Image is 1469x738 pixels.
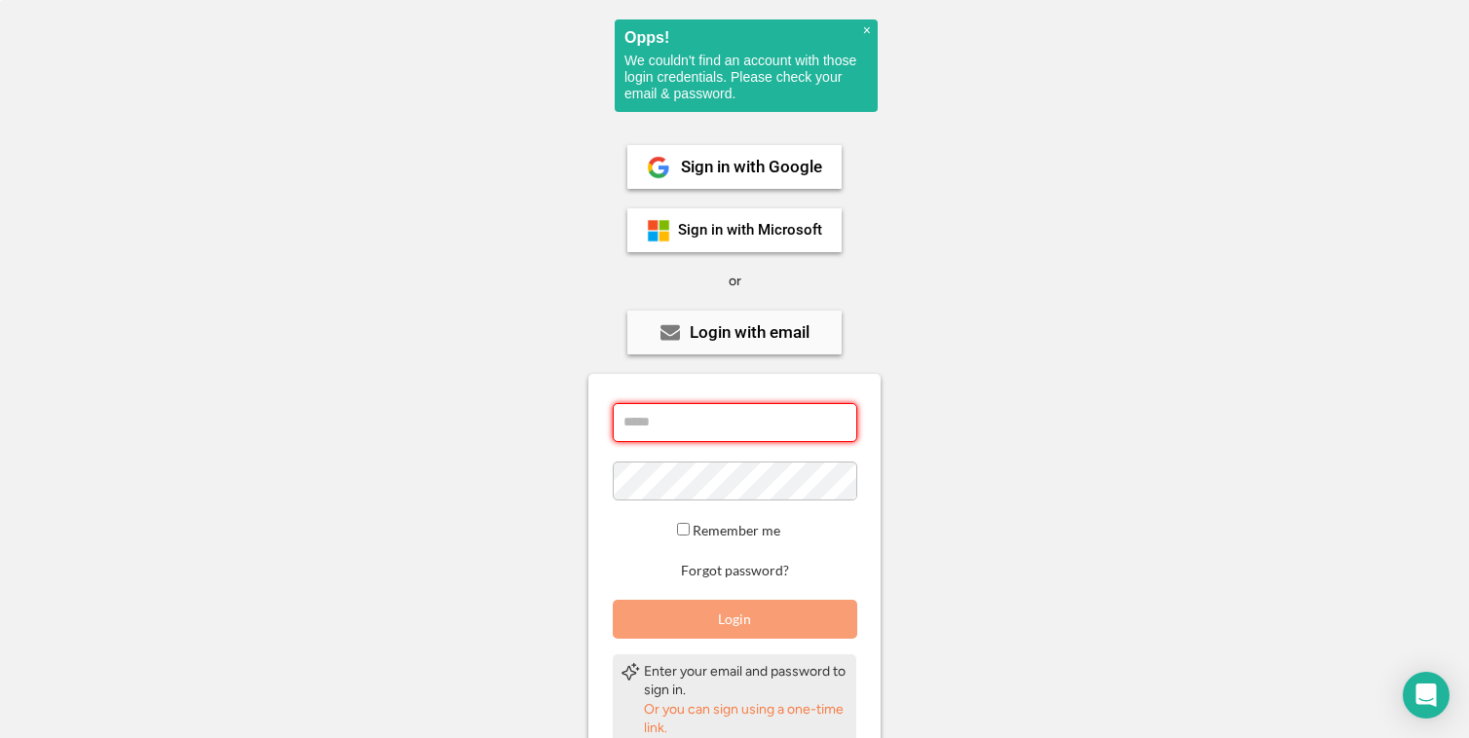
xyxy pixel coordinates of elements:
div: Enter your email and password to sign in. [644,662,848,700]
h2: Opps! [624,29,868,46]
button: Login [613,600,857,639]
div: Sign in with Microsoft [678,223,822,238]
p: We couldn't find an account with those login credentials. Please check your email & password. [624,53,868,102]
div: Open Intercom Messenger [1403,672,1450,719]
div: Login with email [690,324,810,341]
img: 1024px-Google__G__Logo.svg.png [647,156,670,179]
span: × [863,22,871,39]
label: Remember me [693,522,780,538]
div: or [729,272,741,291]
img: ms-symbollockup_mssymbol_19.png [647,219,670,242]
button: Forgot password? [678,562,792,580]
div: Sign in with Google [681,159,822,175]
div: Or you can sign using a one-time link. [644,700,848,738]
